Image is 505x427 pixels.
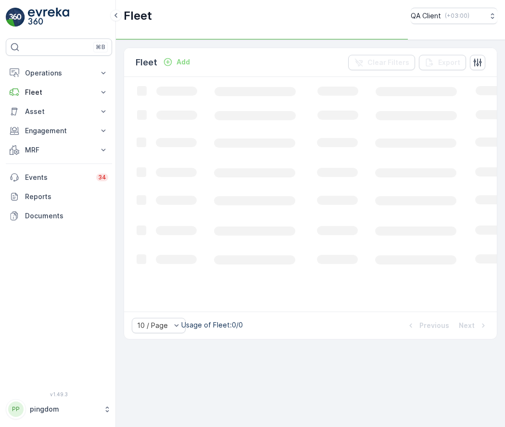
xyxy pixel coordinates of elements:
[124,8,152,24] p: Fleet
[6,187,112,206] a: Reports
[25,68,93,78] p: Operations
[8,402,24,417] div: PP
[459,321,475,330] p: Next
[411,11,441,21] p: QA Client
[411,8,497,24] button: QA Client(+03:00)
[6,391,112,397] span: v 1.49.3
[6,399,112,419] button: PPpingdom
[25,192,108,201] p: Reports
[438,58,460,67] p: Export
[25,211,108,221] p: Documents
[348,55,415,70] button: Clear Filters
[458,320,489,331] button: Next
[159,56,194,68] button: Add
[419,55,466,70] button: Export
[25,173,90,182] p: Events
[30,404,99,414] p: pingdom
[25,88,93,97] p: Fleet
[136,56,157,69] p: Fleet
[6,206,112,226] a: Documents
[98,174,106,181] p: 34
[28,8,69,27] img: logo_light-DOdMpM7g.png
[6,168,112,187] a: Events34
[6,83,112,102] button: Fleet
[405,320,450,331] button: Previous
[367,58,409,67] p: Clear Filters
[25,126,93,136] p: Engagement
[6,8,25,27] img: logo
[25,107,93,116] p: Asset
[25,145,93,155] p: MRF
[6,102,112,121] button: Asset
[6,121,112,140] button: Engagement
[177,57,190,67] p: Add
[445,12,469,20] p: ( +03:00 )
[419,321,449,330] p: Previous
[6,63,112,83] button: Operations
[181,320,243,330] p: Usage of Fleet : 0/0
[96,43,105,51] p: ⌘B
[6,140,112,160] button: MRF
